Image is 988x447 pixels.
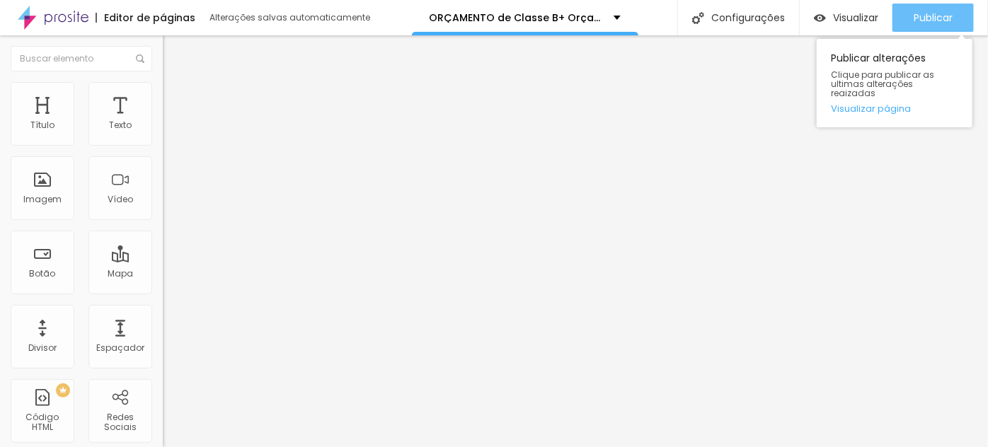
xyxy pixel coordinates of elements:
[892,4,974,32] button: Publicar
[108,195,133,204] div: Vídeo
[831,70,958,98] span: Clique para publicar as ultimas alterações reaizadas
[136,54,144,63] img: Icone
[833,12,878,23] span: Visualizar
[23,195,62,204] div: Imagem
[831,104,958,113] a: Visualizar página
[96,343,144,353] div: Espaçador
[800,4,892,32] button: Visualizar
[109,120,132,130] div: Texto
[30,120,54,130] div: Título
[28,343,57,353] div: Divisor
[430,13,603,23] p: ORÇAMENTO de Classe B+ Orçamento ( LOVABLE)
[914,12,953,23] span: Publicar
[11,46,152,71] input: Buscar elemento
[163,35,988,447] iframe: Editor
[92,412,148,433] div: Redes Sociais
[209,13,372,22] div: Alterações salvas automaticamente
[108,269,133,279] div: Mapa
[30,269,56,279] div: Botão
[96,13,195,23] div: Editor de páginas
[814,12,826,24] img: view-1.svg
[692,12,704,24] img: Icone
[14,412,70,433] div: Código HTML
[817,39,972,127] div: Publicar alterações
